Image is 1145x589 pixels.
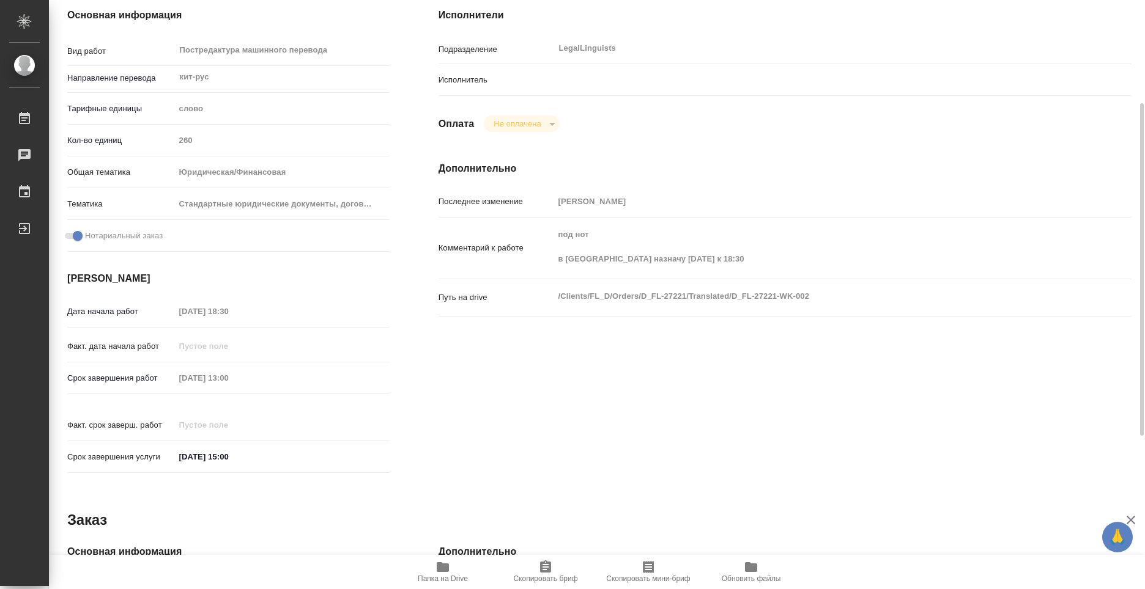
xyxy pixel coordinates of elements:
[175,194,390,214] div: Стандартные юридические документы, договоры, уставы
[67,510,107,530] h2: Заказ
[175,448,282,466] input: ✎ Введи что-нибудь
[439,8,1132,23] h4: Исполнители
[67,134,175,147] p: Кол-во единиц
[439,291,554,304] p: Путь на drive
[175,131,390,149] input: Пустое поле
[391,555,494,589] button: Папка на Drive
[484,115,559,132] div: Не оплачена
[67,103,175,115] p: Тарифные единицы
[175,162,390,183] div: Юридическая/Финансовая
[175,302,282,320] input: Пустое поле
[722,574,781,583] span: Обновить файлы
[1102,522,1133,552] button: 🙏
[67,451,175,463] p: Срок завершения услуги
[85,230,163,242] span: Нотариальный заказ
[439,161,1132,176] h4: Дополнительно
[597,555,700,589] button: Скопировать мини-бриф
[67,340,175,353] p: Факт. дата начала работ
[67,544,390,559] h4: Основная информация
[439,117,475,131] h4: Оплата
[67,372,175,384] p: Срок завершения работ
[67,305,175,318] p: Дата начала работ
[67,419,175,431] p: Факт. срок заверш. работ
[418,574,468,583] span: Папка на Drive
[439,74,554,86] p: Исполнитель
[439,43,554,56] p: Подразделение
[175,369,282,387] input: Пустое поле
[606,574,690,583] span: Скопировать мини-бриф
[490,119,544,129] button: Не оплачена
[67,45,175,57] p: Вид работ
[554,192,1074,210] input: Пустое поле
[439,196,554,208] p: Последнее изменение
[67,166,175,178] p: Общая тематика
[494,555,597,589] button: Скопировать бриф
[439,242,554,254] p: Комментарий к работе
[175,98,390,119] div: слово
[513,574,577,583] span: Скопировать бриф
[439,544,1132,559] h4: Дополнительно
[175,337,282,355] input: Пустое поле
[1107,524,1128,550] span: 🙏
[67,72,175,84] p: Направление перевода
[554,286,1074,307] textarea: /Clients/FL_D/Orders/D_FL-27221/Translated/D_FL-27221-WK-002
[554,224,1074,269] textarea: под нот в [GEOGRAPHIC_DATA] назначу [DATE] к 18:30
[67,271,390,286] h4: [PERSON_NAME]
[175,416,282,434] input: Пустое поле
[67,198,175,210] p: Тематика
[67,8,390,23] h4: Основная информация
[700,555,802,589] button: Обновить файлы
